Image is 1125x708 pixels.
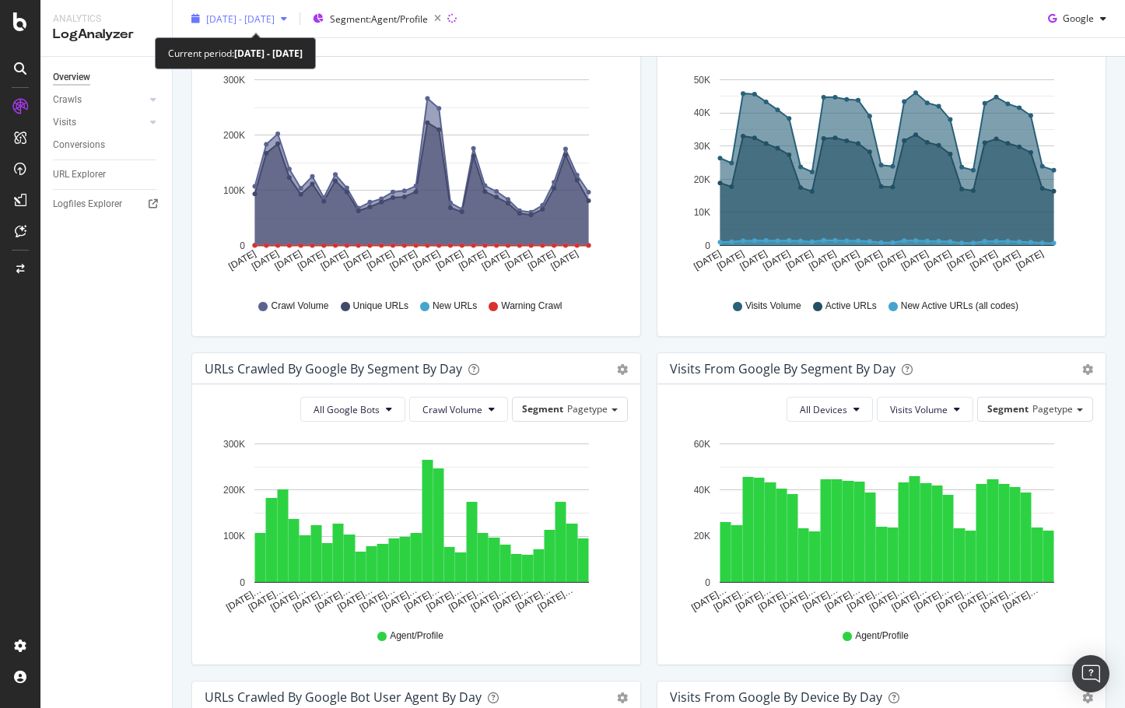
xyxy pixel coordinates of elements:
[694,531,710,542] text: 20K
[987,402,1029,415] span: Segment
[945,248,976,272] text: [DATE]
[670,361,895,377] div: Visits from Google By Segment By Day
[185,6,293,31] button: [DATE] - [DATE]
[53,137,161,153] a: Conversions
[968,248,999,272] text: [DATE]
[692,248,723,272] text: [DATE]
[53,92,82,108] div: Crawls
[738,248,769,272] text: [DATE]
[800,403,847,416] span: All Devices
[433,300,477,313] span: New URLs
[694,485,710,496] text: 40K
[273,248,304,272] text: [DATE]
[694,108,710,119] text: 40K
[353,300,408,313] span: Unique URLs
[1082,692,1093,703] div: gear
[991,248,1022,272] text: [DATE]
[694,75,710,86] text: 50K
[617,692,628,703] div: gear
[240,240,245,251] text: 0
[745,300,801,313] span: Visits Volume
[784,248,815,272] text: [DATE]
[901,300,1018,313] span: New Active URLs (all codes)
[240,577,245,588] text: 0
[365,248,396,272] text: [DATE]
[807,248,838,272] text: [DATE]
[234,47,303,60] b: [DATE] - [DATE]
[53,166,106,183] div: URL Explorer
[434,248,465,272] text: [DATE]
[53,12,159,26] div: Analytics
[206,12,275,25] span: [DATE] - [DATE]
[422,403,482,416] span: Crawl Volume
[670,434,1088,615] svg: A chart.
[53,166,161,183] a: URL Explorer
[694,207,710,218] text: 10K
[825,300,877,313] span: Active URLs
[694,141,710,152] text: 30K
[53,92,145,108] a: Crawls
[53,69,90,86] div: Overview
[205,434,622,615] svg: A chart.
[223,130,245,141] text: 200K
[53,114,76,131] div: Visits
[1015,248,1046,272] text: [DATE]
[53,26,159,44] div: LogAnalyzer
[53,114,145,131] a: Visits
[223,439,245,450] text: 300K
[1072,655,1109,692] div: Open Intercom Messenger
[899,248,930,272] text: [DATE]
[694,174,710,185] text: 20K
[226,248,258,272] text: [DATE]
[761,248,792,272] text: [DATE]
[390,629,443,643] span: Agent/Profile
[877,397,973,422] button: Visits Volume
[314,403,380,416] span: All Google Bots
[503,248,534,272] text: [DATE]
[271,300,328,313] span: Crawl Volume
[387,248,419,272] text: [DATE]
[890,403,948,416] span: Visits Volume
[330,12,428,25] span: Segment: Agent/Profile
[617,364,628,375] div: gear
[853,248,884,272] text: [DATE]
[223,75,245,86] text: 300K
[53,196,161,212] a: Logfiles Explorer
[1063,12,1094,25] span: Google
[296,248,327,272] text: [DATE]
[205,68,622,285] svg: A chart.
[168,44,303,62] div: Current period:
[876,248,907,272] text: [DATE]
[549,248,580,272] text: [DATE]
[705,577,710,588] text: 0
[526,248,557,272] text: [DATE]
[787,397,873,422] button: All Devices
[53,137,105,153] div: Conversions
[53,196,122,212] div: Logfiles Explorer
[670,68,1088,285] svg: A chart.
[1032,402,1073,415] span: Pagetype
[1042,6,1113,31] button: Google
[223,485,245,496] text: 200K
[694,439,710,450] text: 60K
[501,300,562,313] span: Warning Crawl
[715,248,746,272] text: [DATE]
[670,689,882,705] div: Visits From Google By Device By Day
[223,185,245,196] text: 100K
[319,248,350,272] text: [DATE]
[53,69,161,86] a: Overview
[480,248,511,272] text: [DATE]
[922,248,953,272] text: [DATE]
[567,402,608,415] span: Pagetype
[307,6,447,31] button: Segment:Agent/Profile
[342,248,373,272] text: [DATE]
[205,361,462,377] div: URLs Crawled by Google By Segment By Day
[705,240,710,251] text: 0
[411,248,442,272] text: [DATE]
[250,248,281,272] text: [DATE]
[522,402,563,415] span: Segment
[205,689,482,705] div: URLs Crawled by Google bot User Agent By Day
